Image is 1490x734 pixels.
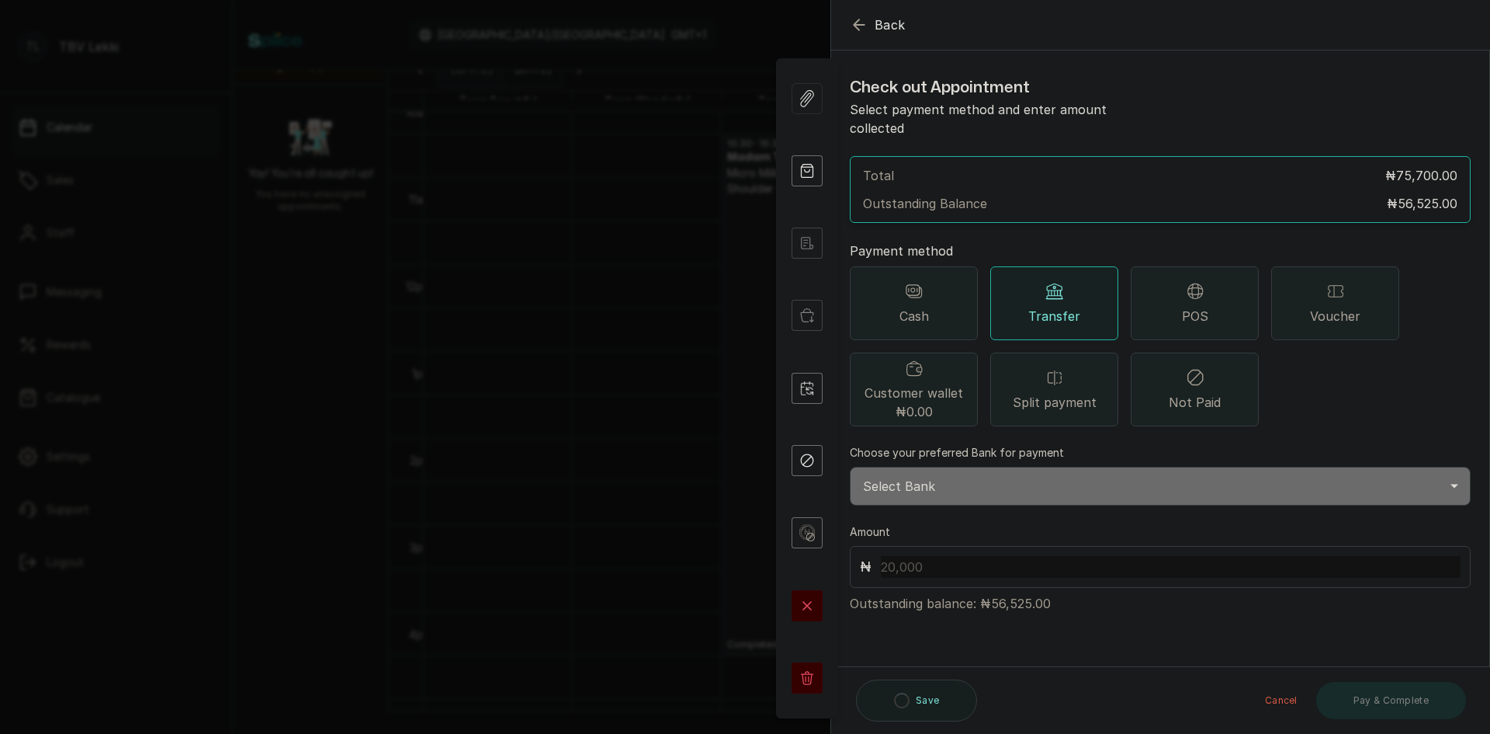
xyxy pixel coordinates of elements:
[850,588,1471,613] p: Outstanding balance: ₦56,525.00
[856,680,977,722] button: Save
[850,445,1064,461] label: Choose your preferred Bank for payment
[1387,194,1457,213] p: ₦56,525.00
[863,166,894,185] p: Total
[863,194,987,213] p: Outstanding Balance
[1169,393,1221,412] span: Not Paid
[850,242,1471,260] p: Payment method
[1385,166,1457,185] p: ₦75,700.00
[1028,307,1080,325] span: Transfer
[896,402,933,421] span: ₦0.00
[850,100,1160,137] p: Select payment method and enter amount collected
[899,307,929,325] span: Cash
[850,16,906,34] button: Back
[1310,307,1360,325] span: Voucher
[1316,682,1466,719] button: Pay & Complete
[1013,393,1097,412] span: Split payment
[860,556,871,578] p: ₦
[850,75,1160,100] h1: Check out Appointment
[1253,682,1310,719] button: Cancel
[1182,307,1208,325] span: POS
[850,524,890,540] label: Amount
[865,384,963,421] span: Customer wallet
[875,16,906,34] span: Back
[881,556,1461,578] input: 20,000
